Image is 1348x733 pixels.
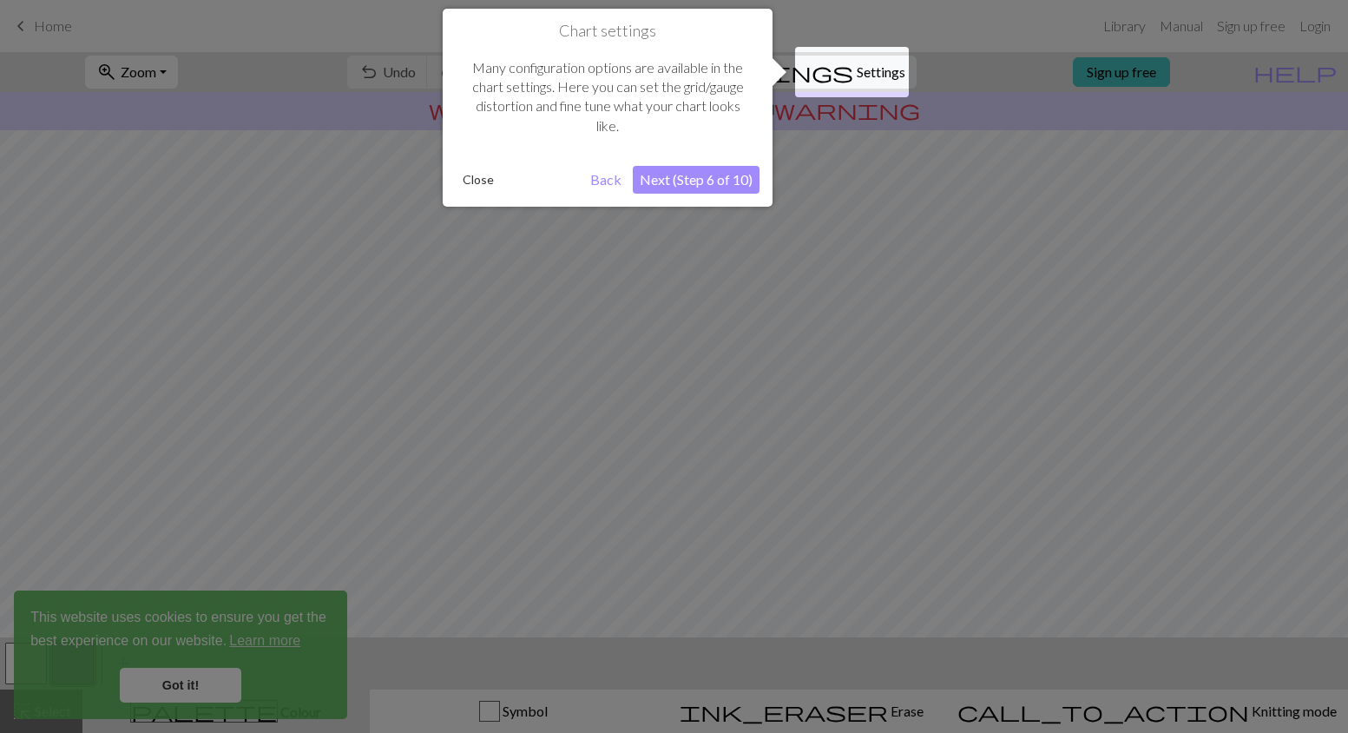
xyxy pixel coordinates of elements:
div: Chart settings [443,9,773,207]
h1: Chart settings [456,22,759,41]
button: Next (Step 6 of 10) [633,166,759,194]
button: Back [583,166,628,194]
div: Many configuration options are available in the chart settings. Here you can set the grid/gauge d... [456,41,759,154]
button: Close [456,167,501,193]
